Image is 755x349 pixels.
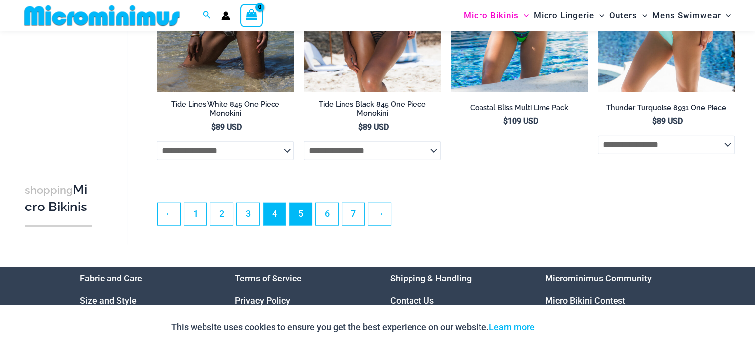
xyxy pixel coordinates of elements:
[20,4,184,27] img: MM SHOP LOGO FLAT
[289,203,312,225] a: Page 5
[545,295,625,306] a: Micro Bikini Contest
[545,267,676,334] aside: Footer Widget 4
[534,3,594,28] span: Micro Lingerie
[503,116,538,126] bdi: 109 USD
[235,267,365,334] nav: Menu
[489,322,535,332] a: Learn more
[464,3,519,28] span: Micro Bikinis
[221,11,230,20] a: Account icon link
[240,4,263,27] a: View Shopping Cart, empty
[80,295,137,306] a: Size and Style
[316,203,338,225] a: Page 6
[157,100,294,118] h2: Tide Lines White 845 One Piece Monokini
[184,203,206,225] a: Page 1
[542,315,584,339] button: Accept
[304,100,441,118] h2: Tide Lines Black 845 One Piece Monokini
[461,3,531,28] a: Micro BikinisMenu ToggleMenu Toggle
[652,3,721,28] span: Mens Swimwear
[358,122,363,132] span: $
[545,273,652,283] a: Microminimus Community
[652,116,683,126] bdi: 89 USD
[609,3,637,28] span: Outers
[451,103,588,116] a: Coastal Bliss Multi Lime Pack
[25,181,92,215] h3: Micro Bikinis
[390,267,521,334] aside: Footer Widget 3
[210,203,233,225] a: Page 2
[460,1,735,30] nav: Site Navigation
[80,273,142,283] a: Fabric and Care
[598,103,735,116] a: Thunder Turquoise 8931 One Piece
[721,3,731,28] span: Menu Toggle
[158,203,180,225] a: ←
[157,100,294,122] a: Tide Lines White 845 One Piece Monokini
[235,273,302,283] a: Terms of Service
[607,3,650,28] a: OutersMenu ToggleMenu Toggle
[390,273,472,283] a: Shipping & Handling
[368,203,391,225] a: →
[237,203,259,225] a: Page 3
[519,3,529,28] span: Menu Toggle
[531,3,607,28] a: Micro LingerieMenu ToggleMenu Toggle
[545,267,676,334] nav: Menu
[157,203,735,231] nav: Product Pagination
[594,3,604,28] span: Menu Toggle
[80,267,210,334] nav: Menu
[598,103,735,113] h2: Thunder Turquoise 8931 One Piece
[503,116,508,126] span: $
[451,103,588,113] h2: Coastal Bliss Multi Lime Pack
[235,267,365,334] aside: Footer Widget 2
[235,295,290,306] a: Privacy Policy
[211,122,216,132] span: $
[650,3,733,28] a: Mens SwimwearMenu ToggleMenu Toggle
[211,122,242,132] bdi: 89 USD
[25,184,73,196] span: shopping
[342,203,364,225] a: Page 7
[390,295,434,306] a: Contact Us
[203,9,211,22] a: Search icon link
[652,116,657,126] span: $
[358,122,389,132] bdi: 89 USD
[263,203,285,225] span: Page 4
[390,267,521,334] nav: Menu
[304,100,441,122] a: Tide Lines Black 845 One Piece Monokini
[637,3,647,28] span: Menu Toggle
[80,267,210,334] aside: Footer Widget 1
[171,320,535,335] p: This website uses cookies to ensure you get the best experience on our website.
